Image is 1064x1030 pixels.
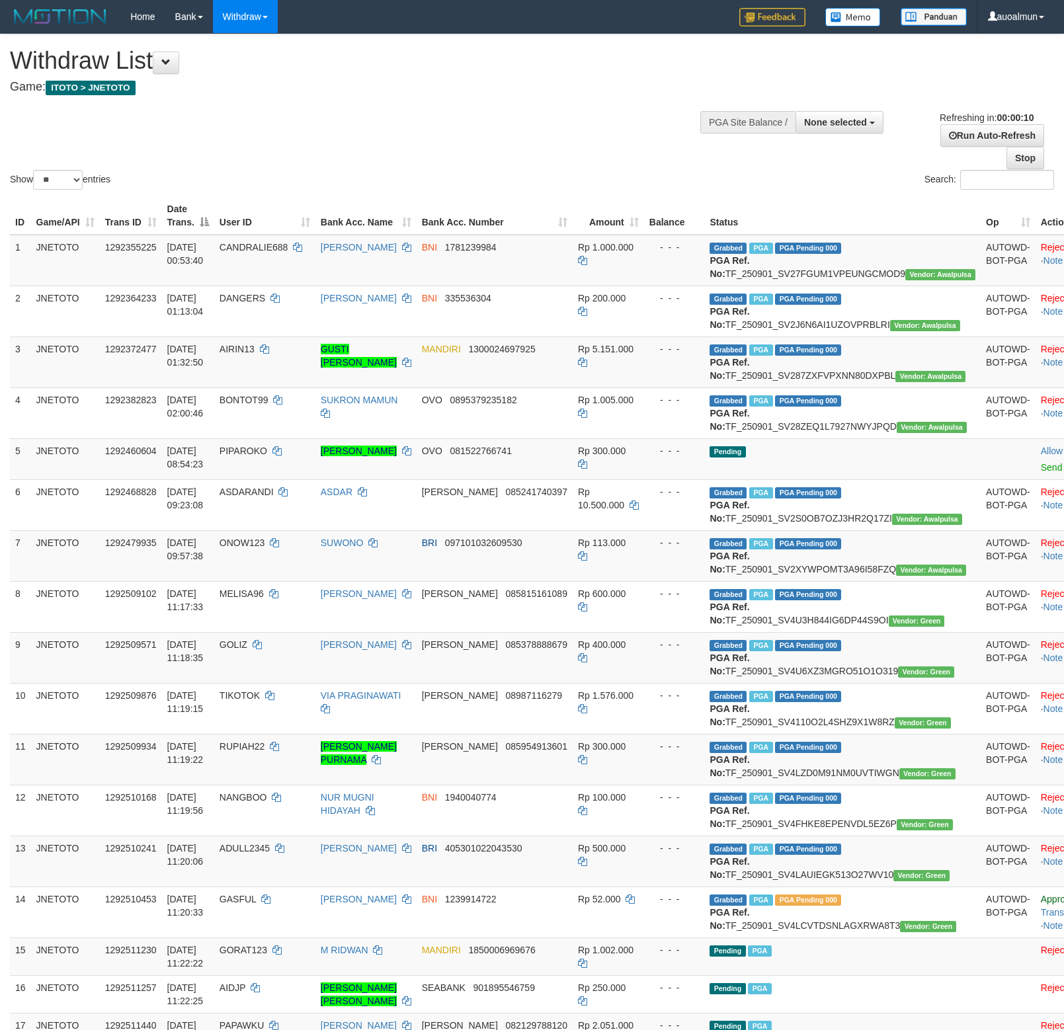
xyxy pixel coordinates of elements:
span: Pending [710,446,745,457]
span: Copy 085954913601 to clipboard [506,741,567,752]
span: Marked by auofahmi [749,640,772,651]
td: TF_250901_SV4FHKE8EPENVDL5EZ6P [704,785,981,836]
span: 1292510453 [105,894,157,904]
a: Note [1044,306,1063,317]
div: PGA Site Balance / [700,111,796,134]
div: - - - [649,241,700,254]
th: Game/API: activate to sort column ascending [31,197,100,235]
a: Note [1044,551,1063,561]
span: Grabbed [710,589,747,600]
span: Vendor URL: https://service4.1velocity.biz [898,666,954,678]
a: [PERSON_NAME] [321,242,397,253]
span: Grabbed [710,243,747,254]
div: - - - [649,842,700,855]
td: TF_250901_SV287ZXFVPXNN80DXPBL [704,337,981,387]
span: [DATE] 11:20:06 [167,843,204,867]
span: [DATE] 11:20:33 [167,894,204,918]
input: Search: [960,170,1054,190]
td: 14 [10,887,31,937]
span: 1292510168 [105,792,157,803]
span: 1292509934 [105,741,157,752]
img: MOTION_logo.png [10,7,110,26]
td: JNETOTO [31,581,100,632]
td: AUTOWD-BOT-PGA [981,387,1036,438]
td: 1 [10,235,31,286]
span: MANDIRI [422,344,461,354]
span: PIPAROKO [220,446,267,456]
b: PGA Ref. No: [710,357,749,381]
span: PGA Pending [775,589,841,600]
span: Copy 1300024697925 to clipboard [468,344,535,354]
label: Show entries [10,170,110,190]
span: Rp 400.000 [578,639,626,650]
span: Grabbed [710,294,747,305]
a: Note [1044,500,1063,510]
span: Copy 405301022043530 to clipboard [445,843,522,853]
div: - - - [649,943,700,957]
span: Vendor URL: https://service2.1velocity.biz [890,320,960,331]
div: - - - [649,444,700,457]
div: - - - [649,638,700,651]
span: Copy 085241740397 to clipboard [506,487,567,497]
td: AUTOWD-BOT-PGA [981,632,1036,683]
span: ITOTO > JNETOTO [46,81,136,95]
th: User ID: activate to sort column ascending [214,197,315,235]
span: Grabbed [710,395,747,407]
button: None selected [796,111,883,134]
td: 3 [10,337,31,387]
span: PGA Pending [775,742,841,753]
a: Note [1044,805,1063,816]
td: TF_250901_SV4LZD0M91NM0UVTIWGN [704,734,981,785]
span: Copy 335536304 to clipboard [445,293,491,303]
div: - - - [649,892,700,906]
span: 1292510241 [105,843,157,853]
span: Rp 100.000 [578,792,626,803]
span: PGA Pending [775,344,841,356]
span: PGA Pending [775,894,841,906]
span: [PERSON_NAME] [422,690,498,701]
span: Copy 1781239984 to clipboard [445,242,497,253]
span: Grabbed [710,844,747,855]
span: Vendor URL: https://service2.1velocity.biz [895,371,965,382]
a: Note [1044,255,1063,266]
select: Showentries [33,170,83,190]
span: [DATE] 11:19:15 [167,690,204,714]
b: PGA Ref. No: [710,907,749,931]
span: [DATE] 11:18:35 [167,639,204,663]
span: Marked by auofahmi [749,742,772,753]
span: BRI [422,843,437,853]
b: PGA Ref. No: [710,703,749,727]
td: TF_250901_SV4LCVTDSNLAGXRWA8T3 [704,887,981,937]
a: Note [1044,703,1063,714]
a: [PERSON_NAME] [321,639,397,650]
span: Marked by auowiliam [749,793,772,804]
th: Op: activate to sort column ascending [981,197,1036,235]
span: [PERSON_NAME] [422,487,498,497]
span: Copy 085378888679 to clipboard [506,639,567,650]
b: PGA Ref. No: [710,602,749,625]
b: PGA Ref. No: [710,754,749,778]
a: [PERSON_NAME] [321,293,397,303]
td: 10 [10,683,31,734]
span: Marked by auoradja [749,691,772,702]
td: 6 [10,479,31,530]
th: Trans ID: activate to sort column ascending [100,197,162,235]
span: PGA Pending [775,294,841,305]
td: TF_250901_SV2S0OB7OZJ3HR2Q17ZI [704,479,981,530]
span: [DATE] 01:32:50 [167,344,204,368]
td: TF_250901_SV4U3H844IG6DP44S9OI [704,581,981,632]
td: JNETOTO [31,836,100,887]
span: [DATE] 11:19:56 [167,792,204,816]
span: Copy 0895379235182 to clipboard [450,395,516,405]
span: PGA Pending [775,640,841,651]
span: Marked by auoradja [749,589,772,600]
img: panduan.png [901,8,967,26]
span: Rp 52.000 [578,894,621,904]
span: PGA Pending [775,691,841,702]
td: 2 [10,286,31,337]
span: Copy 081522766741 to clipboard [450,446,511,456]
td: JNETOTO [31,337,100,387]
a: [PERSON_NAME] [321,588,397,599]
span: [PERSON_NAME] [422,588,498,599]
span: Rp 113.000 [578,537,626,548]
